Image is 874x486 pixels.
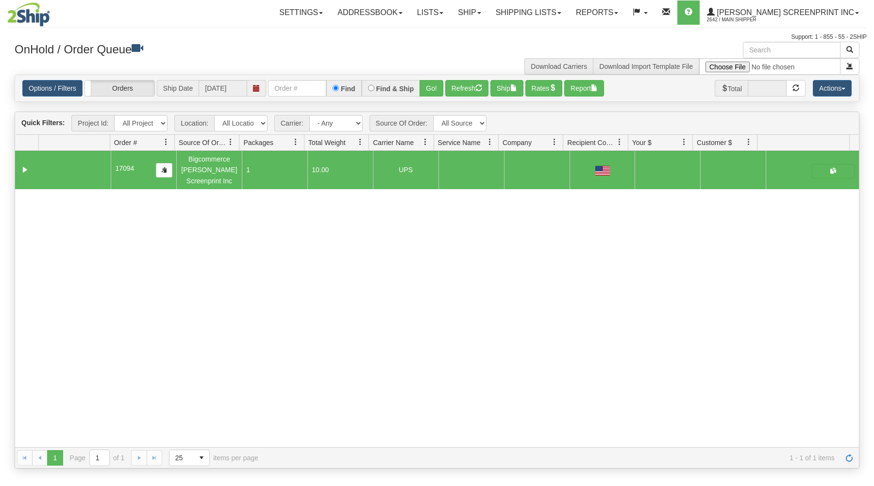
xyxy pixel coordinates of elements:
input: Page 1 [90,450,109,466]
span: Total [715,80,748,97]
span: Page sizes drop down [169,450,210,466]
input: Search [743,42,840,58]
span: Customer $ [697,138,732,147]
button: Report [564,80,604,97]
div: UPS [377,164,434,175]
span: Source Of Order [179,138,227,147]
span: [PERSON_NAME] Screenprint Inc [715,8,854,16]
img: US [595,166,610,176]
a: Customer $ filter column settings [740,134,757,150]
div: Support: 1 - 855 - 55 - 2SHIP [7,33,867,41]
span: 2642 / Main Shipper [707,15,780,25]
input: Order # [268,80,326,97]
button: Rates [525,80,563,97]
a: Reports [569,0,625,25]
span: 17094 [115,164,134,172]
button: Ship [490,80,523,97]
span: Service Name [438,138,481,147]
div: grid toolbar [15,112,859,135]
a: Addressbook [330,0,410,25]
span: Packages [243,138,273,147]
a: Order # filter column settings [158,134,174,150]
img: logo2642.jpg [7,2,50,27]
a: Total Weight filter column settings [352,134,369,150]
span: Page of 1 [70,450,125,466]
span: 25 [175,453,188,463]
a: Recipient Country filter column settings [611,134,628,150]
label: Find [341,85,355,92]
a: [PERSON_NAME] Screenprint Inc 2642 / Main Shipper [700,0,866,25]
a: Company filter column settings [546,134,563,150]
label: Orders [85,81,154,96]
span: Total Weight [308,138,346,147]
label: Find & Ship [376,85,414,92]
span: 1 [246,166,250,174]
span: Carrier Name [373,138,414,147]
button: Go! [420,80,443,97]
span: Order # [114,138,137,147]
h3: OnHold / Order Queue [15,42,430,56]
span: Page 1 [47,450,63,466]
a: Service Name filter column settings [482,134,498,150]
button: Refresh [445,80,488,97]
a: Lists [410,0,451,25]
a: Shipping lists [488,0,569,25]
input: Import [699,58,840,75]
button: Actions [813,80,852,97]
a: Packages filter column settings [287,134,304,150]
a: Download Carriers [531,63,587,70]
span: Your $ [632,138,652,147]
span: Location: [174,115,214,131]
button: Search [840,42,859,58]
a: Ship [451,0,488,25]
span: items per page [169,450,258,466]
a: Carrier Name filter column settings [417,134,434,150]
a: Your $ filter column settings [676,134,692,150]
a: Settings [272,0,330,25]
button: Shipping Documents [812,164,855,178]
span: Project Id: [71,115,114,131]
span: Carrier: [274,115,309,131]
div: Bigcommerce [PERSON_NAME] Screenprint Inc [181,154,237,186]
label: Quick Filters: [21,118,65,128]
span: Recipient Country [567,138,616,147]
a: Collapse [19,164,31,176]
button: Copy to clipboard [156,163,172,178]
a: Refresh [841,450,857,466]
a: Options / Filters [22,80,83,97]
a: Source Of Order filter column settings [222,134,239,150]
span: Company [503,138,532,147]
a: Download Import Template File [599,63,693,70]
span: select [194,450,209,466]
span: Ship Date [157,80,199,97]
iframe: chat widget [852,194,873,292]
span: 10.00 [312,166,329,174]
span: Source Of Order: [370,115,434,131]
span: 1 - 1 of 1 items [272,454,835,462]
